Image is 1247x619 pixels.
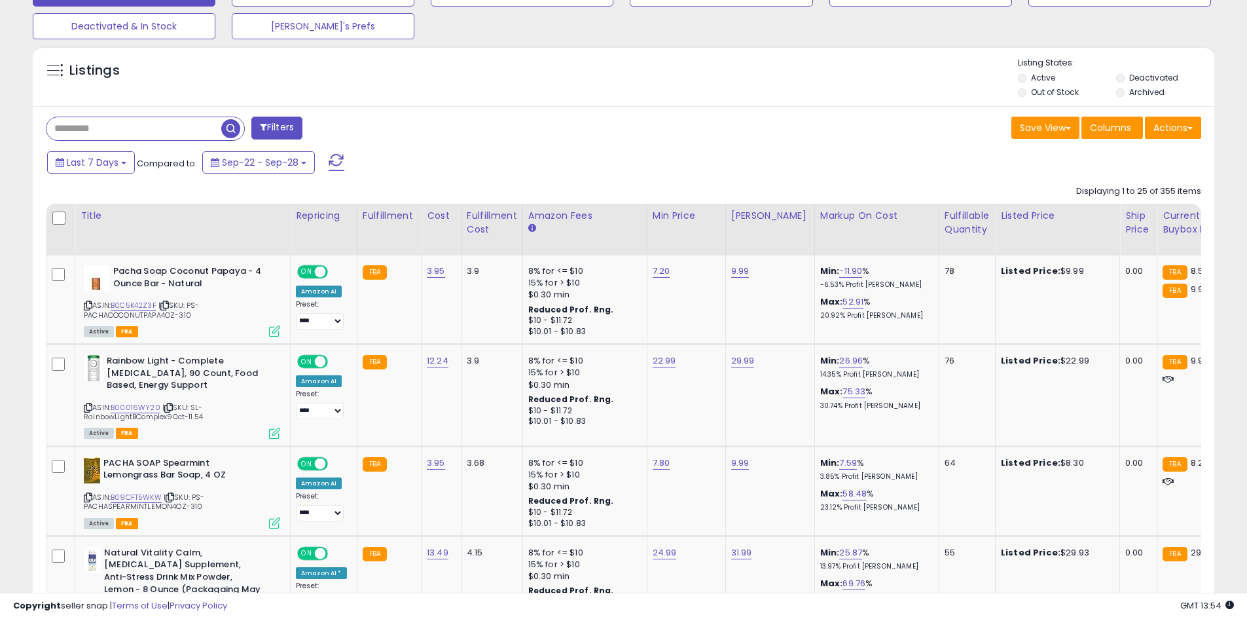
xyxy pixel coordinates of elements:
a: 7.59 [839,457,857,470]
div: $22.99 [1001,355,1110,367]
span: 9.99 [1191,283,1209,295]
div: Markup on Cost [820,209,933,223]
a: 26.96 [839,354,863,367]
img: 418hPLAdgTL._SL40_.jpg [84,355,103,381]
th: The percentage added to the cost of goods (COGS) that forms the calculator for Min & Max prices. [814,204,939,255]
span: All listings currently available for purchase on Amazon [84,428,114,439]
a: B09CFT5WKW [111,492,162,503]
b: Reduced Prof. Rng. [528,304,614,315]
div: 55 [945,547,985,559]
div: Preset: [296,492,347,521]
small: FBA [1163,547,1187,561]
div: $9.99 [1001,265,1110,277]
span: OFF [326,267,347,278]
span: FBA [116,326,138,337]
div: % [820,355,929,379]
span: ON [298,458,315,469]
button: Deactivated & In Stock [33,13,215,39]
div: $10 - $11.72 [528,315,637,326]
a: 3.95 [427,265,445,278]
span: Sep-22 - Sep-28 [222,156,298,169]
div: $0.30 min [528,289,637,301]
p: 20.92% Profit [PERSON_NAME] [820,311,929,320]
span: | SKU: PS-PACHACOCONUTPAPA4OZ-310 [84,300,200,320]
button: Last 7 Days [47,151,135,174]
a: 29.99 [731,354,755,367]
p: 13.97% Profit [PERSON_NAME] [820,562,929,571]
p: 14.35% Profit [PERSON_NAME] [820,370,929,379]
div: Amazon AI * [296,567,347,579]
b: Listed Price: [1001,265,1060,277]
a: 22.99 [653,354,676,367]
div: 78 [945,265,985,277]
span: 29.38 [1191,546,1214,559]
div: 15% for > $10 [528,367,637,379]
button: Actions [1145,117,1201,139]
div: 15% for > $10 [528,469,637,481]
div: % [820,488,929,512]
div: 15% for > $10 [528,277,637,289]
span: All listings currently available for purchase on Amazon [84,326,114,337]
div: % [820,547,929,571]
span: Last 7 Days [67,156,118,169]
p: 30.74% Profit [PERSON_NAME] [820,402,929,411]
div: $0.30 min [528,571,637,582]
div: % [820,578,929,602]
div: Preset: [296,300,347,329]
div: Min Price [653,209,720,223]
label: Active [1031,72,1055,83]
img: 41PDHPW4xBL._SL40_.jpg [84,457,100,483]
h5: Listings [69,62,120,80]
button: Save View [1011,117,1079,139]
b: Listed Price: [1001,546,1060,559]
span: OFF [326,548,347,559]
div: 76 [945,355,985,367]
a: 7.20 [653,265,670,278]
a: 58.48 [842,487,867,500]
span: ON [298,267,315,278]
a: 31.99 [731,546,752,559]
span: All listings currently available for purchase on Amazon [84,518,114,529]
div: Displaying 1 to 25 of 355 items [1076,185,1201,198]
span: 2025-10-6 13:54 GMT [1180,599,1234,612]
span: Columns [1090,121,1131,134]
a: 3.95 [427,457,445,470]
div: 4.15 [467,547,513,559]
div: Amazon AI [296,478,342,489]
span: 9.98 [1191,354,1209,367]
a: 25.87 [839,546,862,559]
div: Amazon AI [296,286,342,297]
button: Sep-22 - Sep-28 [202,151,315,174]
div: 0.00 [1125,355,1147,367]
div: $10.01 - $10.83 [528,518,637,529]
span: ON [298,548,315,559]
div: Listed Price [1001,209,1114,223]
a: B0C5K42Z3F [111,300,156,311]
div: % [820,265,929,290]
a: 75.33 [842,385,865,398]
div: 0.00 [1125,265,1147,277]
a: 12.24 [427,354,448,367]
span: FBA [116,428,138,439]
b: Min: [820,457,840,469]
b: Listed Price: [1001,457,1060,469]
div: 15% for > $10 [528,559,637,571]
b: Min: [820,354,840,367]
div: Title [81,209,285,223]
div: $10.01 - $10.83 [528,326,637,337]
span: ON [298,356,315,367]
span: FBA [116,518,138,529]
img: 21iHUiw9JVL._SL40_.jpg [84,265,110,291]
div: $0.30 min [528,379,637,391]
div: 3.9 [467,355,513,367]
div: % [820,457,929,481]
button: Columns [1081,117,1143,139]
b: Min: [820,546,840,559]
label: Deactivated [1129,72,1178,83]
p: Listing States: [1018,57,1214,69]
div: 0.00 [1125,457,1147,469]
a: 69.76 [842,577,865,590]
b: Min: [820,265,840,277]
div: 0.00 [1125,547,1147,559]
b: Max: [820,487,843,500]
